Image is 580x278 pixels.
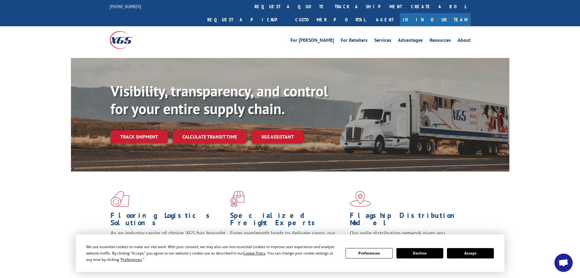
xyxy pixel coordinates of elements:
[291,13,370,26] a: Customer Portal
[251,130,304,143] a: XGS ASSISTANT
[111,130,168,143] a: Track shipment
[346,248,392,258] button: Preferences
[111,81,328,118] b: Visibility, transparency, and control for your entire supply chain.
[290,38,334,45] a: For [PERSON_NAME]
[243,251,265,256] span: Cookie Policy
[350,229,462,244] span: Our agile distribution network gives you nationwide inventory management on demand.
[398,38,423,45] a: Advantages
[86,244,338,263] div: We use essential cookies to make our site work. With your consent, we may also use non-essential ...
[374,38,391,45] a: Services
[230,212,345,229] h1: Specialized Freight Experts
[430,38,451,45] a: Resources
[111,191,129,207] img: xgs-icon-total-supply-chain-intelligence-red
[554,254,573,272] div: Open chat
[111,212,226,229] h1: Flooring Logistics Solutions
[173,130,247,143] a: Calculate transit time
[111,229,225,251] span: As an industry carrier of choice, XGS has brought innovation and dedication to flooring logistics...
[230,229,345,257] p: From overlength loads to delicate cargo, our experienced staff knows the best way to move your fr...
[447,248,494,258] button: Accept
[458,38,471,45] a: About
[341,38,367,45] a: For Retailers
[110,3,141,9] a: [PHONE_NUMBER]
[350,212,465,229] h1: Flagship Distribution Model
[400,13,471,26] a: Join Our Team
[203,13,291,26] a: Request a pickup
[396,248,443,258] button: Decline
[230,191,244,207] img: xgs-icon-focused-on-flooring-red
[350,191,371,207] img: xgs-icon-flagship-distribution-model-red
[121,257,142,262] span: Preferences
[76,234,504,272] div: Cookie Consent Prompt
[370,13,400,26] a: Agent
